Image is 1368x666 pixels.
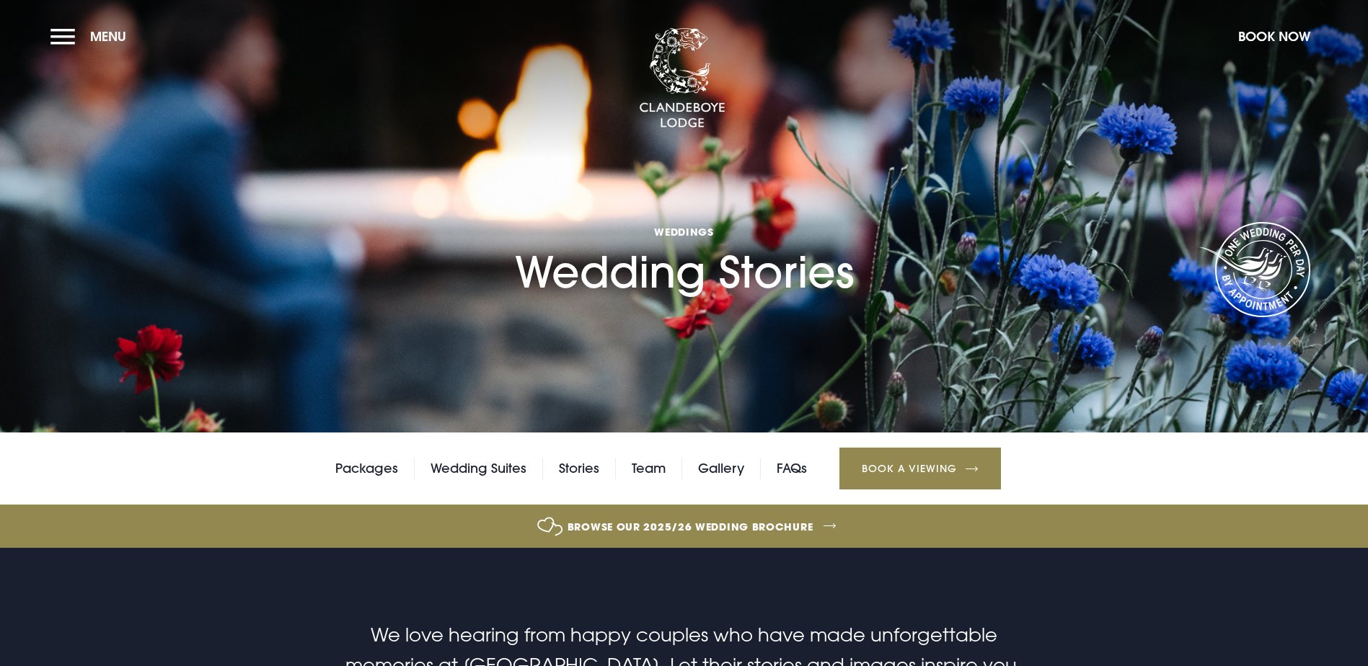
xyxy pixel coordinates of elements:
[515,142,854,297] h1: Wedding Stories
[431,458,526,479] a: Wedding Suites
[839,448,1001,489] a: Book a Viewing
[639,28,725,129] img: Clandeboye Lodge
[50,21,133,52] button: Menu
[1231,21,1318,52] button: Book Now
[777,458,807,479] a: FAQs
[335,458,398,479] a: Packages
[632,458,666,479] a: Team
[559,458,599,479] a: Stories
[515,225,854,239] span: Weddings
[90,28,126,45] span: Menu
[698,458,744,479] a: Gallery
